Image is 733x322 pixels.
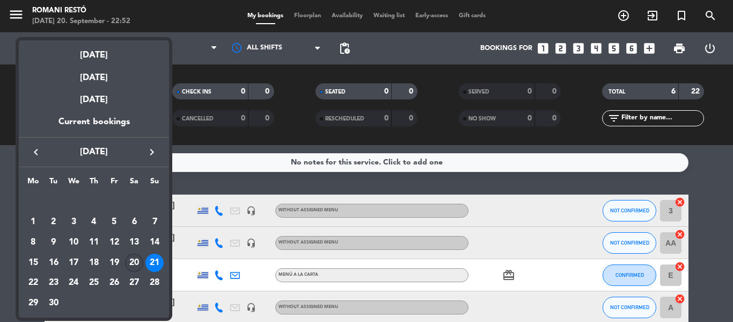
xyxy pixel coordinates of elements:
[144,175,165,192] th: Sunday
[84,253,104,273] td: September 18, 2025
[104,253,124,273] td: September 19, 2025
[24,274,42,292] div: 22
[125,233,143,252] div: 13
[104,212,124,233] td: September 5, 2025
[23,253,43,273] td: September 15, 2025
[84,212,104,233] td: September 4, 2025
[43,273,64,294] td: September 23, 2025
[19,115,169,137] div: Current bookings
[24,254,42,272] div: 15
[64,254,83,272] div: 17
[43,293,64,313] td: September 30, 2025
[46,145,142,159] span: [DATE]
[124,232,145,253] td: September 13, 2025
[64,274,83,292] div: 24
[63,273,84,294] td: September 24, 2025
[23,273,43,294] td: September 22, 2025
[23,232,43,253] td: September 8, 2025
[144,232,165,253] td: September 14, 2025
[63,212,84,233] td: September 3, 2025
[105,254,123,272] div: 19
[142,145,162,159] button: keyboard_arrow_right
[85,213,103,231] div: 4
[23,293,43,313] td: September 29, 2025
[124,273,145,294] td: September 27, 2025
[26,145,46,159] button: keyboard_arrow_left
[104,273,124,294] td: September 26, 2025
[144,273,165,294] td: September 28, 2025
[19,85,169,115] div: [DATE]
[85,274,103,292] div: 25
[104,175,124,192] th: Friday
[19,63,169,85] div: [DATE]
[43,253,64,273] td: September 16, 2025
[63,232,84,253] td: September 10, 2025
[45,254,63,272] div: 16
[23,175,43,192] th: Monday
[84,232,104,253] td: September 11, 2025
[124,253,145,273] td: September 20, 2025
[23,192,165,212] td: SEP
[145,213,164,231] div: 7
[24,213,42,231] div: 1
[23,212,43,233] td: September 1, 2025
[45,274,63,292] div: 23
[64,233,83,252] div: 10
[145,254,164,272] div: 21
[144,253,165,273] td: September 21, 2025
[30,146,42,159] i: keyboard_arrow_left
[125,254,143,272] div: 20
[105,213,123,231] div: 5
[145,233,164,252] div: 14
[145,274,164,292] div: 28
[84,175,104,192] th: Thursday
[63,253,84,273] td: September 17, 2025
[105,274,123,292] div: 26
[24,294,42,312] div: 29
[45,294,63,312] div: 30
[43,232,64,253] td: September 9, 2025
[125,274,143,292] div: 27
[124,212,145,233] td: September 6, 2025
[85,233,103,252] div: 11
[63,175,84,192] th: Wednesday
[64,213,83,231] div: 3
[104,232,124,253] td: September 12, 2025
[144,212,165,233] td: September 7, 2025
[84,273,104,294] td: September 25, 2025
[124,175,145,192] th: Saturday
[105,233,123,252] div: 12
[45,213,63,231] div: 2
[145,146,158,159] i: keyboard_arrow_right
[85,254,103,272] div: 18
[19,40,169,62] div: [DATE]
[43,175,64,192] th: Tuesday
[43,212,64,233] td: September 2, 2025
[125,213,143,231] div: 6
[45,233,63,252] div: 9
[24,233,42,252] div: 8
